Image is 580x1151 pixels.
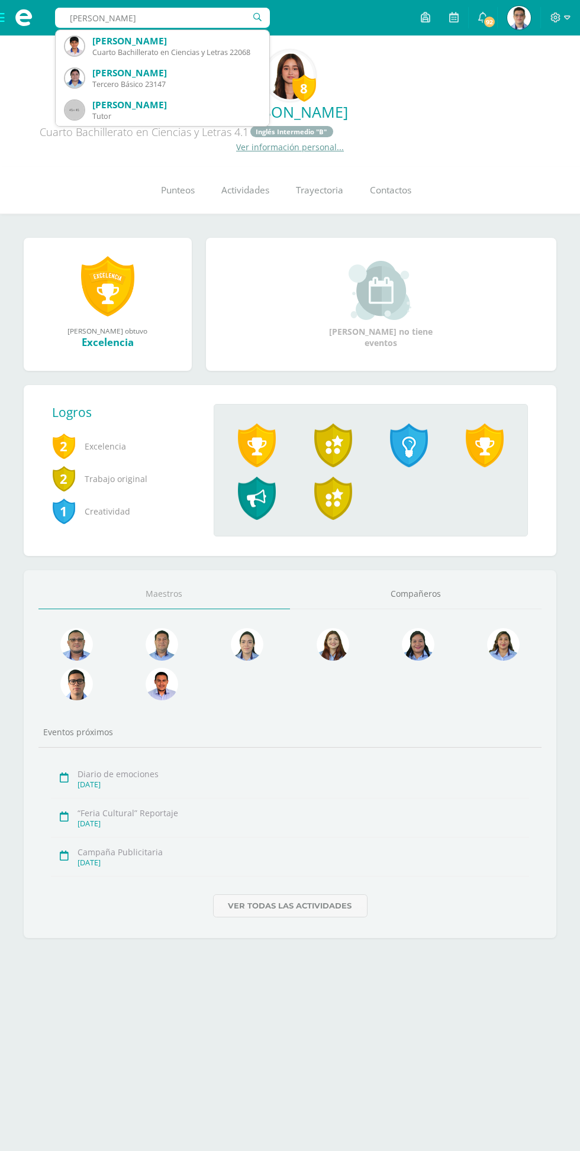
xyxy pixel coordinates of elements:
a: Trayectoria [283,167,357,214]
div: “Feria Cultural” Reportaje [78,807,529,819]
span: Excelencia [52,430,195,463]
a: Compañeros [290,579,542,609]
img: b3275fa016b95109afc471d3b448d7ac.png [60,668,93,700]
a: Ver información personal... [236,141,344,153]
img: 72fdff6db23ea16c182e3ba03ce826f1.png [487,628,520,661]
div: Cuarto Bachillerato en Ciencias y Letras 22068 [92,47,260,57]
div: [PERSON_NAME] [92,99,260,111]
div: [DATE] [78,780,529,790]
img: a9adb280a5deb02de052525b0213cdb9.png [317,628,349,661]
img: 03403277022bab9a13f1707cf2b85ac7.png [65,37,84,56]
span: Punteos [162,185,195,197]
a: [PERSON_NAME] [9,102,571,122]
img: 45x45 [65,101,84,119]
div: Cuarto Bachillerato en Ciencias y Letras 4.1 [9,122,365,141]
span: 92 [483,15,496,28]
img: af73b71652ad57d3cfb98d003decfcc7.png [507,6,531,30]
span: Trabajo original [52,463,195,495]
img: 4a7f7f1a360f3d8e2a3425f4c4febaf9.png [402,628,434,661]
input: Busca un usuario... [55,8,270,28]
span: 1 [52,497,76,525]
img: 375aecfb130304131abdbe7791f44736.png [231,628,263,661]
span: Creatividad [52,495,195,528]
div: [DATE] [78,819,529,829]
div: Tutor [92,111,260,121]
span: Trayectoria [297,185,344,197]
div: Logros [52,404,204,421]
div: Diario de emociones [78,768,529,780]
a: Maestros [38,579,290,609]
span: 2 [52,432,76,460]
div: [PERSON_NAME] [92,35,260,47]
a: Punteos [148,167,208,214]
img: event_small.png [349,261,413,320]
div: Campaña Publicitaria [78,846,529,858]
img: cc0c97458428ff7fb5cd31c6f23e5075.png [146,668,178,700]
a: Contactos [357,167,425,214]
img: ad4d0d6dacb79d0f1091c77df0c200ae.png [266,52,314,99]
img: 5c25884fe49e4af88f3fe522a452fbc1.png [65,69,84,88]
a: Inglés Intermedio "B" [250,126,333,137]
div: [PERSON_NAME] no tiene eventos [322,261,440,348]
span: Actividades [222,185,270,197]
div: Excelencia [36,335,180,349]
div: 8 [292,75,316,102]
img: 2ac039123ac5bd71a02663c3aa063ac8.png [146,628,178,661]
div: Tercero Básico 23147 [92,79,260,89]
div: [DATE] [78,858,529,868]
div: Eventos próximos [38,726,542,738]
div: [PERSON_NAME] obtuvo [36,326,180,335]
span: Contactos [370,185,412,197]
a: Ver todas las actividades [213,894,368,917]
span: 2 [52,465,76,492]
img: 99962f3fa423c9b8099341731b303440.png [60,628,93,661]
div: [PERSON_NAME] [92,67,260,79]
a: Actividades [208,167,283,214]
